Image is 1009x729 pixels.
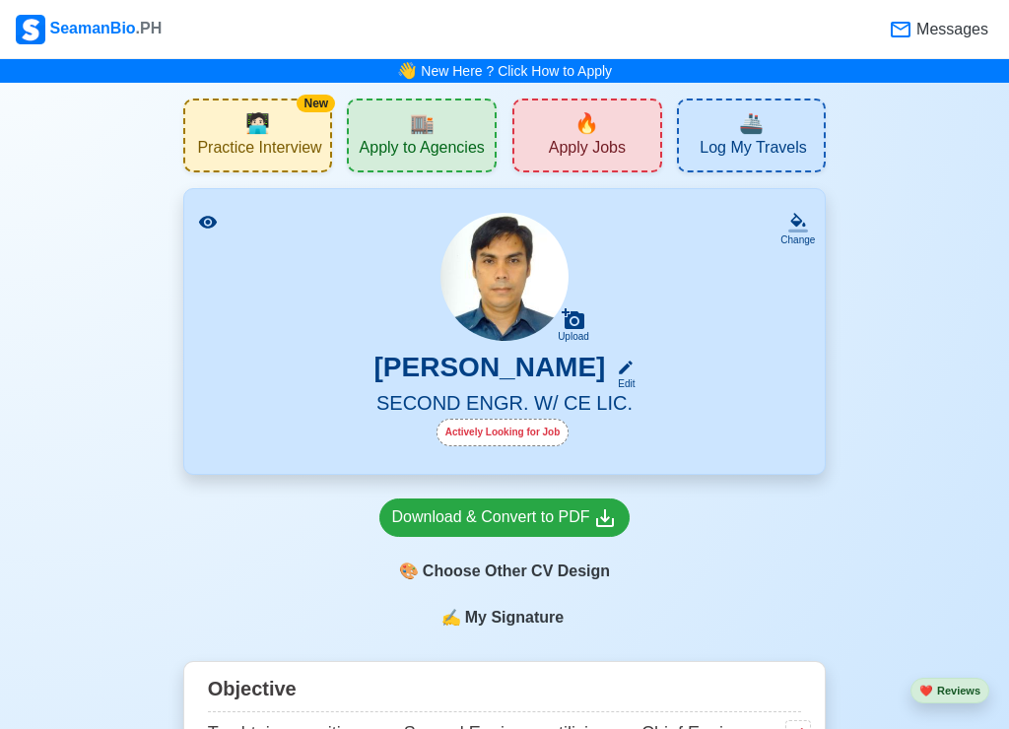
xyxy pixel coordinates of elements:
a: New Here ? Click How to Apply [421,63,612,79]
a: Download & Convert to PDF [379,498,631,537]
span: Apply Jobs [549,138,626,163]
div: Edit [609,376,635,391]
div: Upload [558,331,589,343]
div: SeamanBio [16,15,162,44]
span: .PH [136,20,163,36]
span: Log My Travels [700,138,806,163]
span: heart [919,685,933,696]
div: Objective [208,670,802,712]
div: Download & Convert to PDF [392,505,618,530]
span: My Signature [461,606,568,630]
img: Logo [16,15,45,44]
span: sign [441,606,461,630]
div: Change [780,232,815,247]
h5: SECOND ENGR. W/ CE LIC. [208,391,802,419]
div: Choose Other CV Design [379,553,631,590]
div: New [297,95,335,112]
button: heartReviews [910,678,989,704]
span: paint [399,560,419,583]
span: Practice Interview [197,138,321,163]
span: bell [392,56,421,87]
span: Messages [912,18,988,41]
span: new [574,108,599,138]
span: Apply to Agencies [360,138,485,163]
h3: [PERSON_NAME] [374,351,606,391]
span: interview [245,108,270,138]
span: travel [739,108,764,138]
div: Actively Looking for Job [437,419,570,446]
span: agencies [410,108,435,138]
